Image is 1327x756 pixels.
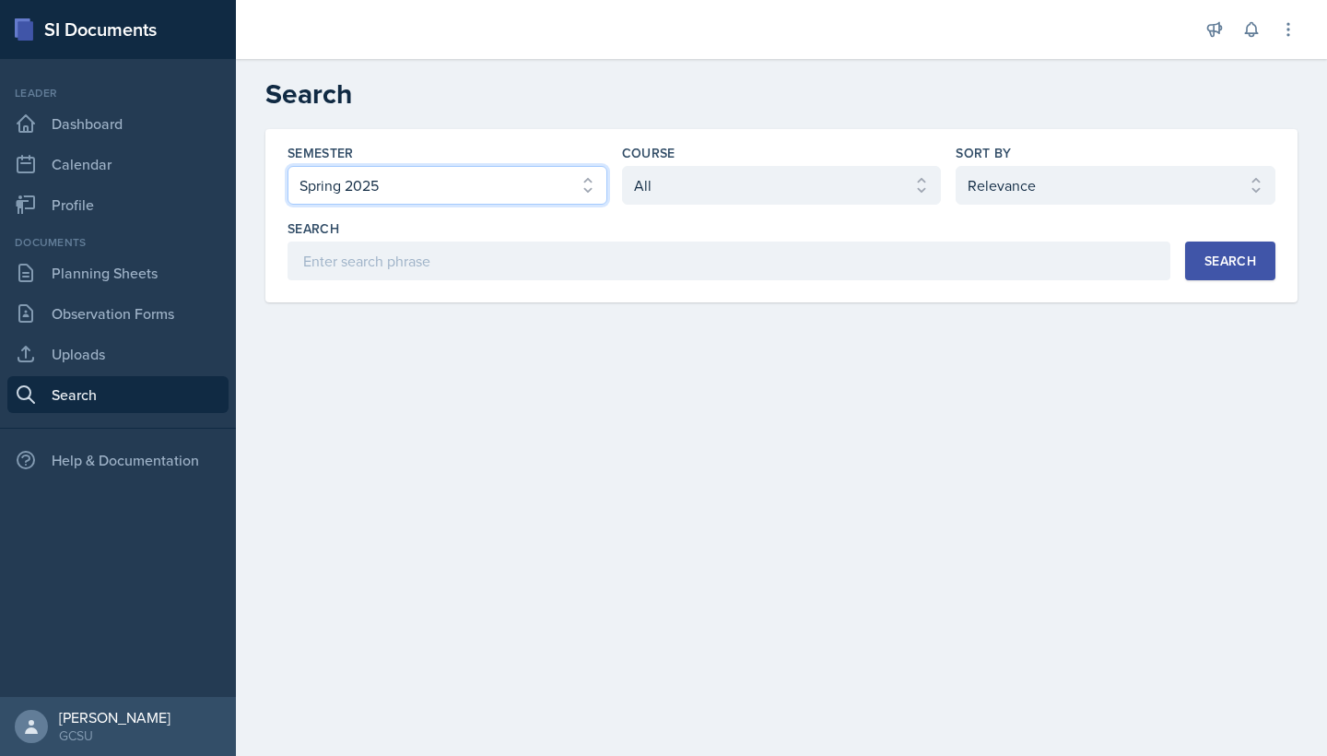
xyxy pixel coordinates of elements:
a: Dashboard [7,105,229,142]
div: [PERSON_NAME] [59,708,170,726]
a: Observation Forms [7,295,229,332]
a: Search [7,376,229,413]
a: Uploads [7,336,229,372]
label: Semester [288,144,354,162]
label: Search [288,219,339,238]
a: Calendar [7,146,229,183]
label: Sort By [956,144,1011,162]
a: Profile [7,186,229,223]
div: Documents [7,234,229,251]
div: Leader [7,85,229,101]
h2: Search [265,77,1298,111]
div: GCSU [59,726,170,745]
button: Search [1185,242,1275,280]
input: Enter search phrase [288,242,1170,280]
label: Course [622,144,675,162]
div: Search [1204,254,1256,268]
div: Help & Documentation [7,442,229,478]
a: Planning Sheets [7,254,229,291]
